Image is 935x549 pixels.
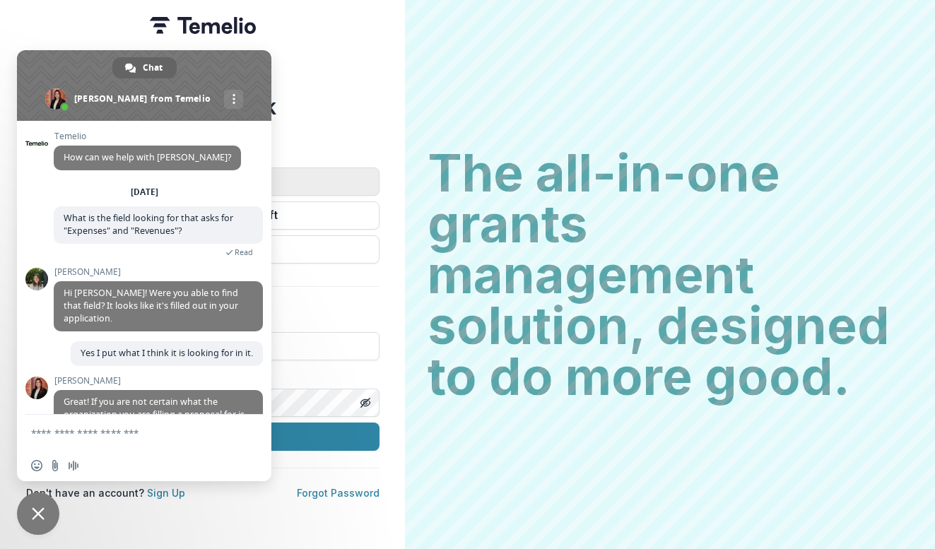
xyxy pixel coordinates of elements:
[131,188,158,196] div: [DATE]
[64,396,249,459] span: Great! If you are not certain what the organization you are filling a proposal for is looking for...
[150,17,256,34] img: Temelio
[143,57,163,78] span: Chat
[147,487,185,499] a: Sign Up
[26,485,185,500] p: Don't have an account?
[297,487,380,499] a: Forgot Password
[54,376,263,386] span: [PERSON_NAME]
[54,267,263,277] span: [PERSON_NAME]
[54,131,241,141] span: Temelio
[49,460,61,471] span: Send a file
[224,90,243,109] div: More channels
[17,492,59,535] div: Close chat
[31,427,226,439] textarea: Compose your message...
[64,287,238,324] span: Hi [PERSON_NAME]! Were you able to find that field? It looks like it's filled out in your applica...
[235,247,253,257] span: Read
[64,212,233,237] span: What is the field looking for that asks for "Expenses" and "Revenues"?
[31,460,42,471] span: Insert an emoji
[354,391,377,414] button: Toggle password visibility
[112,57,177,78] div: Chat
[64,151,231,163] span: How can we help with [PERSON_NAME]?
[68,460,79,471] span: Audio message
[81,347,253,359] span: Yes I put what I think it is looking for in it.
